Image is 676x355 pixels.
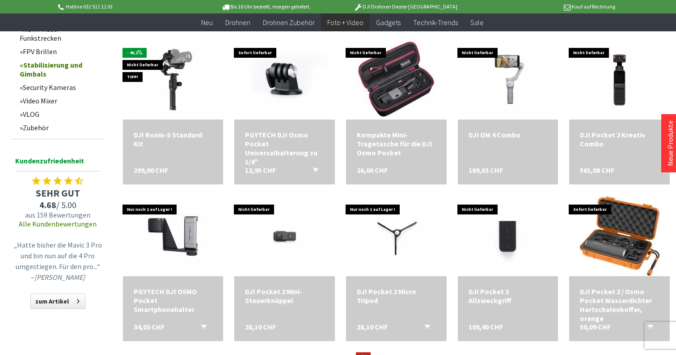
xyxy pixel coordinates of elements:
[458,46,558,113] img: DJI OM 4 Combo
[666,120,675,166] a: Neue Produkte
[245,166,276,175] span: 12,95 CHF
[225,18,250,27] span: Drohnen
[407,13,464,32] a: Technik-Trends
[30,294,85,309] a: zum Artikel
[263,18,315,27] span: Drohnen Zubehör
[346,202,447,269] img: DJI Pocket 2 Micro Tripod
[123,46,224,113] img: DJI Ronin-S Standard Kit
[414,322,435,334] button: In den Warenkorb
[580,130,659,148] div: DJI Pocket 2 Kreativ Combo
[475,1,615,12] p: Kauf auf Rechnung
[321,13,370,32] a: Foto + Video
[15,81,105,94] a: Security Kameras
[469,130,548,139] a: DJI OM 4 Combo 169,63 CHF
[134,287,213,314] a: PGYTECH DJI OSMO Pocket Smartphonehalter 34,03 CHF In den Warenkorb
[15,58,105,81] a: Stabilisierung und Gimbals
[580,287,659,323] a: DJI Pocket 2 / Osmo Pocket Wasserdichter Hartschalenkoffer, orange 50,09 CHF In den Warenkorb
[637,322,658,334] button: In den Warenkorb
[580,166,614,175] span: 561,08 CHF
[469,322,503,331] span: 109,40 CHF
[134,130,213,148] a: DJI Ronin-S Standard Kit 299,00 CHF
[13,240,102,282] p: „Hatte bisher die Mavic 3 Pro und bin nun auf die 4 Pro umgestiegen. Für den pro...“ –
[257,13,321,32] a: Drohnen Zubehör
[196,1,335,12] p: Bis 16 Uhr bestellt, morgen geliefert.
[245,130,324,166] div: PGYTECH DJI Osmo Pocket Universalhalterung zu 1/4"
[134,287,213,314] div: PGYTECH DJI OSMO Pocket Smartphonehalter
[15,121,105,134] a: Zubehör
[413,18,458,27] span: Technik-Trends
[469,287,548,305] a: DJI Pocket 2 Allzweckgriff 109,40 CHF
[357,130,436,157] a: Kompakte Mini-Tragetasche für die DJI Osmo Pocket 26,00 CHF
[356,39,436,120] img: Kompakte Mini-Tragetasche für die DJI Osmo Pocket
[190,322,211,334] button: In den Warenkorb
[376,18,401,27] span: Gadgets
[134,166,168,175] span: 299,00 CHF
[201,18,213,27] span: Neu
[327,18,363,27] span: Foto + Video
[357,130,436,157] div: Kompakte Mini-Tragetasche für die DJI Osmo Pocket
[15,94,105,107] a: Video Mixer
[11,199,105,210] span: / 5.00
[133,196,213,276] img: PGYTECH DJI OSMO Pocket Smartphonehalter
[569,47,670,111] img: DJI Pocket 2 Kreativ Combo
[245,287,324,305] div: DJI Pocket 2 Mini-Steuerknüppel
[11,187,105,199] span: SEHR GUT
[458,202,558,269] img: DJI Pocket 2 Allzweckgriff
[464,13,490,32] a: Sale
[580,130,659,148] a: DJI Pocket 2 Kreativ Combo 561,08 CHF
[15,107,105,121] a: VLOG
[34,273,85,282] em: [PERSON_NAME]
[245,130,324,166] a: PGYTECH DJI Osmo Pocket Universalhalterung zu 1/4" 12,95 CHF In den Warenkorb
[357,287,436,305] a: DJI Pocket 2 Micro Tripod 28,10 CHF In den Warenkorb
[234,52,335,106] img: PGYTECH DJI Osmo Pocket Universalhalterung zu 1/4"
[15,155,100,171] span: Kundenzufriedenheit
[15,22,105,45] a: HDMI Video Funkstrecken
[357,322,388,331] span: 28,10 CHF
[15,45,105,58] a: FPV Brillen
[469,166,503,175] span: 169,63 CHF
[580,287,659,323] div: DJI Pocket 2 / Osmo Pocket Wasserdichter Hartschalenkoffer, orange
[357,287,436,305] div: DJI Pocket 2 Micro Tripod
[579,196,660,276] img: DJI Pocket 2 / Osmo Pocket Wasserdichter Hartschalenkoffer, orange
[19,219,97,228] a: Alle Kundenbewertungen
[469,130,548,139] div: DJI OM 4 Combo
[302,166,323,177] button: In den Warenkorb
[134,130,213,148] div: DJI Ronin-S Standard Kit
[357,166,388,175] span: 26,00 CHF
[195,13,219,32] a: Neu
[580,322,611,331] span: 50,09 CHF
[245,287,324,305] a: DJI Pocket 2 Mini-Steuerknüppel 28,10 CHF
[11,210,105,219] span: aus 159 Bewertungen
[39,199,56,210] span: 4.68
[370,13,407,32] a: Gadgets
[234,202,335,269] img: DJI Pocket 2 Mini-Steuerknüppel
[470,18,484,27] span: Sale
[56,1,196,12] p: Hotline 032 511 11 03
[219,13,257,32] a: Drohnen
[469,287,548,305] div: DJI Pocket 2 Allzweckgriff
[336,1,475,12] p: DJI Drohnen Dealer [GEOGRAPHIC_DATA]
[134,322,165,331] span: 34,03 CHF
[245,322,276,331] span: 28,10 CHF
